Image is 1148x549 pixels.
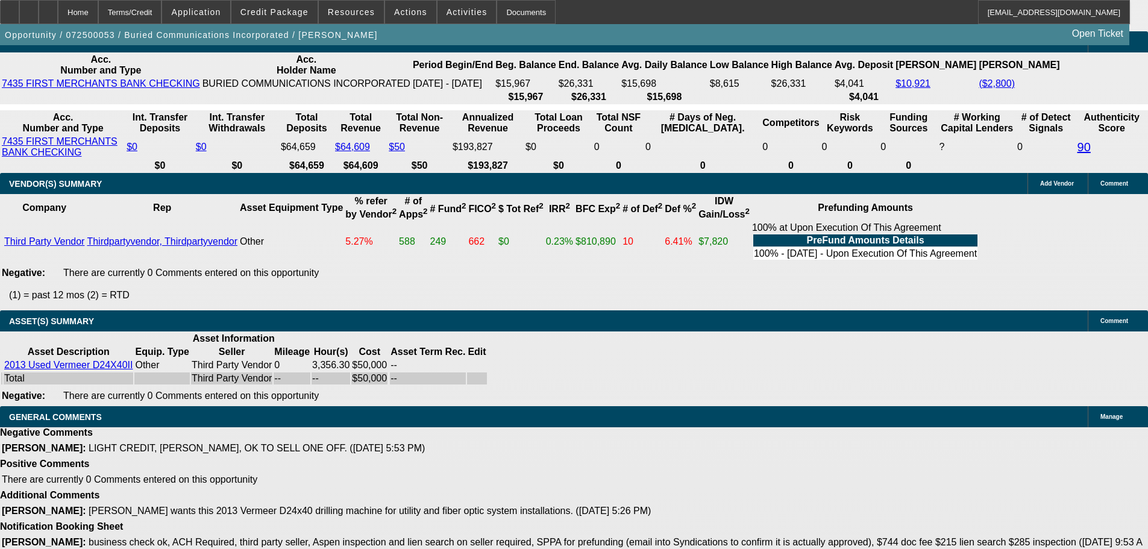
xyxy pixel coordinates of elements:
b: Seller [219,347,245,357]
span: There are currently 0 Comments entered on this opportunity [2,474,257,485]
sup: 2 [616,201,620,210]
td: $15,698 [621,78,708,90]
th: $0 [195,160,279,172]
td: Other [239,222,343,262]
span: There are currently 0 Comments entered on this opportunity [63,391,319,401]
b: PreFund Amounts Details [807,235,924,245]
th: $50 [388,160,451,172]
th: 0 [645,160,761,172]
button: Activities [438,1,497,24]
span: Comment [1100,318,1128,324]
th: High Balance [771,54,833,77]
td: $64,659 [280,136,333,158]
b: Cost [359,347,380,357]
b: % refer by Vendor [345,196,397,219]
span: [PERSON_NAME] wants this 2013 Vermeer D24x40 drilling machine for utility and fiber optic system ... [89,506,651,516]
th: Sum of the Total NSF Count and Total Overdraft Fee Count from Ocrolus [594,111,644,134]
td: Other [134,359,189,371]
a: $10,921 [896,78,930,89]
b: Def % [665,204,696,214]
b: IDW Gain/Loss [698,196,750,219]
span: There are currently 0 Comments entered on this opportunity [63,268,319,278]
td: 5.27% [345,222,397,262]
div: $193,827 [453,142,523,152]
b: # of Apps [399,196,427,219]
td: 0.23% [545,222,574,262]
b: Asset Term Rec. [391,347,465,357]
b: Negative: [2,268,45,278]
td: 0 [274,359,310,371]
th: $26,331 [558,91,619,103]
span: Credit Package [240,7,309,17]
th: Equip. Type [134,346,189,358]
td: 249 [430,222,467,262]
th: Funding Sources [880,111,937,134]
sup: 2 [392,207,397,216]
b: IRR [549,204,570,214]
span: Application [171,7,221,17]
th: $4,041 [834,91,894,103]
a: 90 [1077,140,1091,154]
td: $7,820 [698,222,750,262]
button: Actions [385,1,436,24]
th: Beg. Balance [495,54,556,77]
b: Rep [153,202,171,213]
th: Acc. Number and Type [1,54,201,77]
th: $15,698 [621,91,708,103]
b: Negative: [2,391,45,401]
b: [PERSON_NAME]: [2,506,86,516]
th: [PERSON_NAME] [895,54,977,77]
th: Acc. Number and Type [1,111,125,134]
span: Activities [447,7,488,17]
td: 6.41% [664,222,697,262]
th: Risk Keywords [821,111,879,134]
a: 7435 FIRST MERCHANTS BANK CHECKING [2,136,118,157]
b: Prefunding Amounts [818,202,913,213]
sup: 2 [492,201,496,210]
th: $0 [525,160,592,172]
th: $64,659 [280,160,333,172]
a: Third Party Vendor [4,236,84,246]
td: $810,890 [575,222,621,262]
b: Asset Description [28,347,110,357]
th: $0 [126,160,194,172]
td: -- [390,372,466,384]
th: Competitors [762,111,820,134]
b: [PERSON_NAME]: [2,443,86,453]
th: 0 [821,160,879,172]
sup: 2 [462,201,466,210]
b: BFC Exp [576,204,620,214]
b: Mileage [274,347,310,357]
a: $64,609 [335,142,370,152]
button: Resources [319,1,384,24]
td: 662 [468,222,497,262]
th: [PERSON_NAME] [978,54,1060,77]
button: Credit Package [231,1,318,24]
th: # Working Capital Lenders [939,111,1015,134]
span: LIGHT CREDIT, [PERSON_NAME], OK TO SELL ONE OFF. ([DATE] 5:53 PM) [89,443,425,453]
th: Period Begin/End [412,54,494,77]
th: 0 [762,160,820,172]
th: Acc. Holder Name [202,54,411,77]
b: Hour(s) [314,347,348,357]
td: 0 [880,136,937,158]
span: Add Vendor [1040,180,1074,187]
a: $0 [127,142,137,152]
th: Avg. Deposit [834,54,894,77]
sup: 2 [745,207,750,216]
td: 0 [821,136,879,158]
td: Third Party Vendor [191,372,272,384]
td: $0 [498,222,544,262]
td: $50,000 [351,359,387,371]
th: # Days of Neg. [MEDICAL_DATA]. [645,111,761,134]
span: Comment [1100,180,1128,187]
b: # Fund [430,204,466,214]
td: -- [274,372,310,384]
span: Opportunity / 072500053 / Buried Communications Incorporated / [PERSON_NAME] [5,30,378,40]
td: 100% - [DATE] - Upon Execution Of This Agreement [753,248,977,260]
sup: 2 [539,201,543,210]
td: 0 [645,136,761,158]
a: $50 [389,142,405,152]
th: Asset Term Recommendation [390,346,466,358]
th: 0 [594,160,644,172]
